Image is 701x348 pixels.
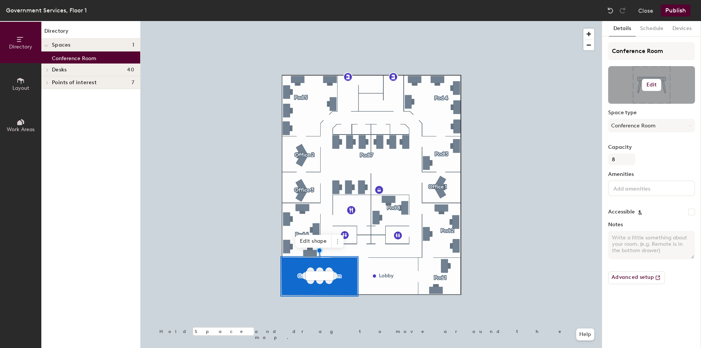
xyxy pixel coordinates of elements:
[642,79,662,91] button: Edit
[52,80,97,86] span: Points of interest
[9,44,32,50] span: Directory
[132,80,134,86] span: 7
[608,144,695,150] label: Capacity
[12,85,29,91] span: Layout
[636,21,668,36] button: Schedule
[576,328,594,340] button: Help
[668,21,696,36] button: Devices
[608,209,635,215] label: Accessible
[638,5,653,17] button: Close
[661,5,690,17] button: Publish
[608,110,695,116] label: Space type
[132,42,134,48] span: 1
[52,42,71,48] span: Spaces
[41,27,140,39] h1: Directory
[607,7,614,14] img: Undo
[608,271,665,284] button: Advanced setup
[619,7,626,14] img: Redo
[52,67,67,73] span: Desks
[608,119,695,132] button: Conference Room
[608,171,695,177] label: Amenities
[295,235,332,248] span: Edit shape
[646,82,657,88] h6: Edit
[608,222,695,228] label: Notes
[127,67,134,73] span: 40
[52,53,96,62] p: Conference Room
[7,126,35,133] span: Work Areas
[612,183,680,192] input: Add amenities
[609,21,636,36] button: Details
[6,6,87,15] div: Government Services, Floor 1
